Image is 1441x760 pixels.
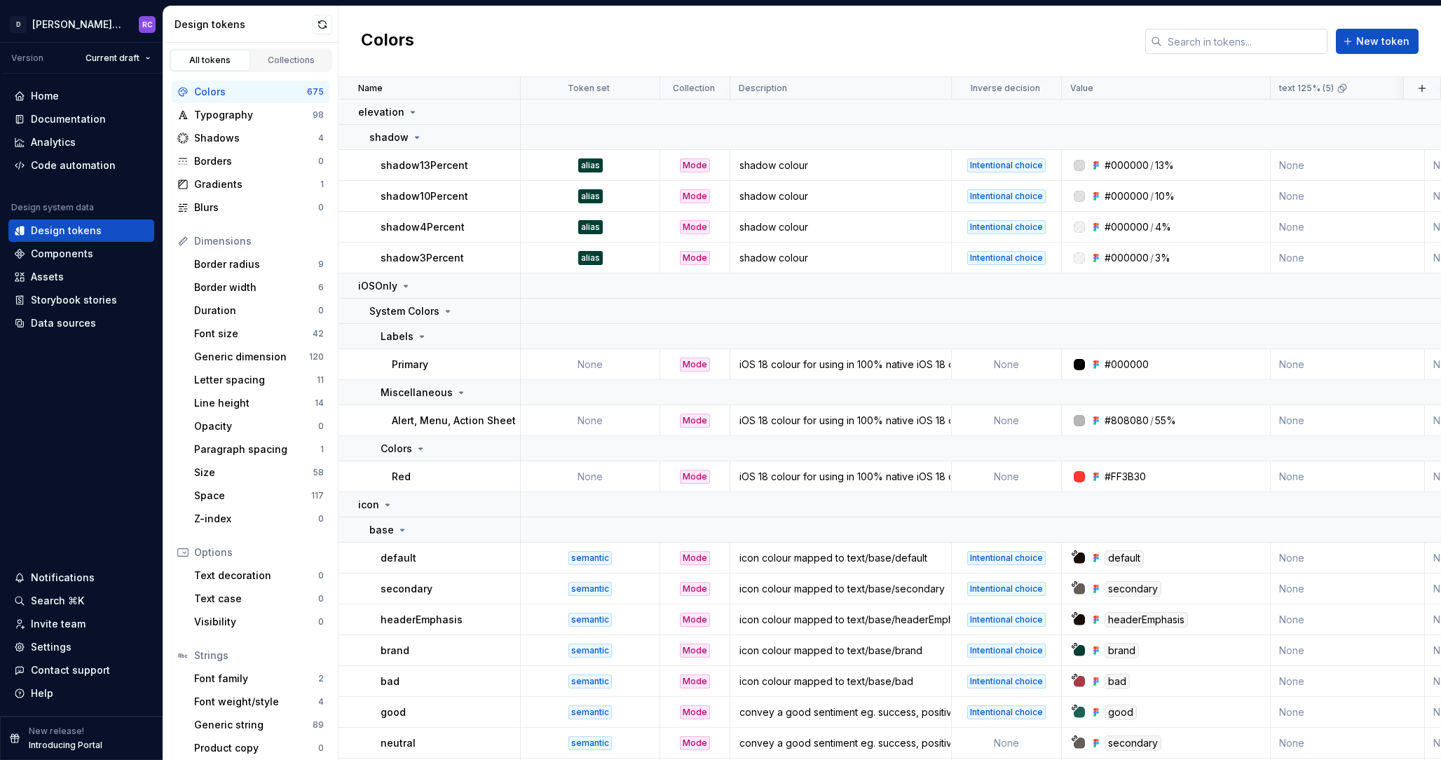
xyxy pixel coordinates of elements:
[358,279,397,293] p: iOSOnly
[320,179,324,190] div: 1
[521,349,660,380] td: None
[381,582,432,596] p: secondary
[315,398,324,409] div: 14
[8,590,154,612] button: Search ⌘K
[1150,189,1154,203] div: /
[1271,543,1425,574] td: None
[731,189,950,203] div: shadow colour
[313,467,324,478] div: 58
[194,327,313,341] div: Font size
[189,611,329,633] a: Visibility0
[194,489,311,503] div: Space
[1271,243,1425,273] td: None
[1105,414,1149,428] div: #808080
[29,740,102,751] p: Introducing Portal
[1105,705,1137,720] div: good
[194,154,318,168] div: Borders
[194,615,318,629] div: Visibility
[194,695,318,709] div: Font weight/style
[381,613,463,627] p: headerEmphasis
[31,594,84,608] div: Search ⌘K
[381,189,468,203] p: shadow10Percent
[680,358,710,372] div: Mode
[731,158,950,172] div: shadow colour
[680,470,710,484] div: Mode
[8,131,154,154] a: Analytics
[1105,581,1161,597] div: secondary
[568,613,612,627] div: semantic
[8,659,154,681] button: Contact support
[189,461,329,484] a: Size58
[189,737,329,759] a: Product copy0
[1356,34,1409,48] span: New token
[1336,29,1419,54] button: New token
[731,582,950,596] div: icon colour mapped to text/base/secondary
[172,127,329,149] a: Shadows4
[189,564,329,587] a: Text decoration0
[521,461,660,492] td: None
[8,243,154,265] a: Components
[194,396,315,410] div: Line height
[731,736,950,750] div: convey a good sentiment eg. success, positive, increase, complete. Uses different colour decision...
[194,234,324,248] div: Dimensions
[189,714,329,736] a: Generic string89
[313,109,324,121] div: 98
[381,330,414,344] p: Labels
[194,131,318,145] div: Shadows
[194,350,309,364] div: Generic dimension
[31,293,117,307] div: Storybook stories
[8,312,154,334] a: Data sources
[1105,189,1149,203] div: #000000
[194,466,313,480] div: Size
[318,305,324,316] div: 0
[318,202,324,213] div: 0
[578,220,603,234] div: alias
[194,177,320,191] div: Gradients
[318,593,324,604] div: 0
[381,220,465,234] p: shadow4Percent
[967,582,1046,596] div: Intentional choice
[31,135,76,149] div: Analytics
[8,85,154,107] a: Home
[1271,212,1425,243] td: None
[1150,414,1154,428] div: /
[172,150,329,172] a: Borders0
[568,644,612,658] div: semantic
[381,705,406,719] p: good
[1271,697,1425,728] td: None
[1150,220,1154,234] div: /
[3,9,160,39] button: D[PERSON_NAME]-design-systemRC
[313,719,324,731] div: 89
[31,224,102,238] div: Design tokens
[1105,220,1149,234] div: #000000
[680,251,710,265] div: Mode
[1105,674,1130,689] div: bad
[967,251,1046,265] div: Intentional choice
[194,442,320,456] div: Paragraph spacing
[1105,550,1144,566] div: default
[381,551,416,565] p: default
[952,349,1062,380] td: None
[317,374,324,386] div: 11
[578,251,603,265] div: alias
[952,405,1062,436] td: None
[1155,414,1176,428] div: 55%
[680,220,710,234] div: Mode
[189,392,329,414] a: Line height14
[320,444,324,455] div: 1
[967,674,1046,688] div: Intentional choice
[1105,643,1139,658] div: brand
[680,414,710,428] div: Mode
[194,545,324,559] div: Options
[952,461,1062,492] td: None
[31,112,106,126] div: Documentation
[194,257,318,271] div: Border radius
[967,613,1046,627] div: Intentional choice
[1155,251,1170,265] div: 3%
[318,616,324,627] div: 0
[739,83,787,94] p: Description
[31,617,86,631] div: Invite team
[194,280,318,294] div: Border width
[86,53,139,64] span: Current draft
[10,16,27,33] div: D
